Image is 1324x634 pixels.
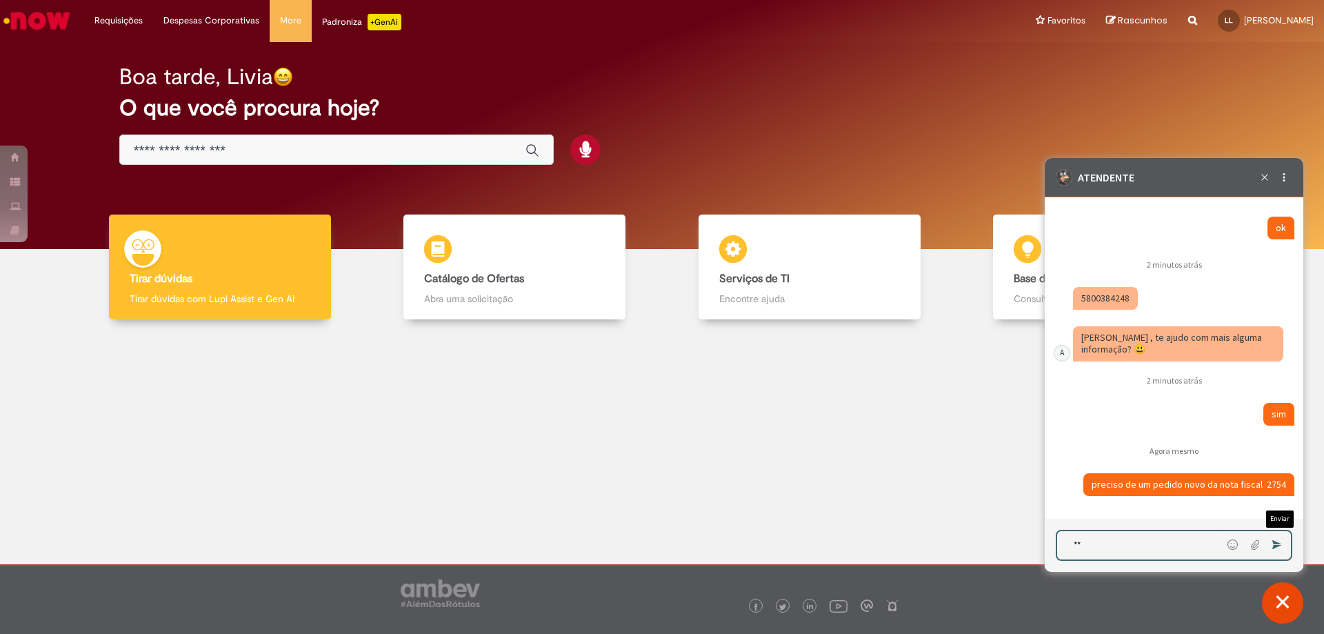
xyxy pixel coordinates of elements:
[72,215,368,320] a: Tirar dúvidas Tirar dúvidas com Lupi Assist e Gen Ai
[719,272,790,286] b: Serviços de TI
[163,14,259,28] span: Despesas Corporativas
[424,272,524,286] b: Catálogo de Ofertas
[1045,158,1303,572] iframe: Suporte do Bate-Papo
[424,292,605,306] p: Abra uma solicitação
[1106,14,1167,28] a: Rascunhos
[401,579,480,607] img: logo_footer_ambev_rotulo_gray.png
[130,292,310,306] p: Tirar dúvidas com Lupi Assist e Gen Ai
[94,14,143,28] span: Requisições
[1,7,72,34] img: ServiceNow
[957,215,1252,320] a: Base de Conhecimento Consulte e aprenda
[322,14,401,30] div: Padroniza
[830,597,847,615] img: logo_footer_youtube.png
[807,603,814,611] img: logo_footer_linkedin.png
[1262,582,1303,624] button: Fechar conversa de suporte
[1014,272,1127,286] b: Base de Conhecimento
[1225,16,1233,25] span: LL
[719,292,900,306] p: Encontre ajuda
[273,67,293,87] img: happy-face.png
[779,604,786,611] img: logo_footer_twitter.png
[368,215,663,320] a: Catálogo de Ofertas Abra uma solicitação
[886,600,899,612] img: logo_footer_naosei.png
[1014,292,1194,306] p: Consulte e aprenda
[119,65,273,89] h2: Boa tarde, Livia
[861,600,873,612] img: logo_footer_workplace.png
[1047,14,1085,28] span: Favoritos
[662,215,957,320] a: Serviços de TI Encontre ajuda
[368,14,401,30] p: +GenAi
[1244,14,1314,26] span: [PERSON_NAME]
[280,14,301,28] span: More
[752,604,759,611] img: logo_footer_facebook.png
[130,272,192,286] b: Tirar dúvidas
[1118,14,1167,27] span: Rascunhos
[119,96,1205,120] h2: O que você procura hoje?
